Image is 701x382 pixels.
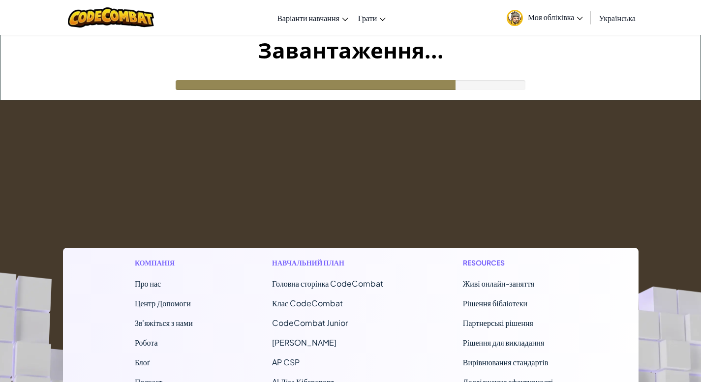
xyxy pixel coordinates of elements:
[0,35,701,65] h1: Завантаження...
[135,278,161,289] a: Про нас
[599,13,636,23] span: Українська
[463,298,527,308] a: Рішення бібліотеки
[502,2,588,33] a: Моя обліківка
[272,318,348,328] a: CodeCombat Junior
[507,10,523,26] img: avatar
[135,258,193,268] h1: Компанія
[272,4,353,31] a: Варіанти навчання
[353,4,391,31] a: Грати
[277,13,339,23] span: Варіанти навчання
[463,337,544,348] a: Рішення для викладання
[135,298,191,308] a: Центр Допомоги
[135,357,150,367] a: Блоґ
[528,12,583,22] span: Моя обліківка
[463,357,549,367] a: Вирівнювання стандартів
[463,258,566,268] h1: Resources
[272,298,343,308] a: Клас CodeCombat
[272,337,336,348] a: [PERSON_NAME]
[358,13,377,23] span: Грати
[272,357,300,367] a: AP CSP
[594,4,640,31] a: Українська
[135,318,193,328] span: Зв'яжіться з нами
[135,337,158,348] a: Робота
[463,318,533,328] a: Партнерські рішення
[272,278,383,289] span: Головна сторінка CodeCombat
[272,258,383,268] h1: Навчальний план
[68,7,154,28] img: CodeCombat logo
[463,278,534,289] a: Живі онлайн-заняття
